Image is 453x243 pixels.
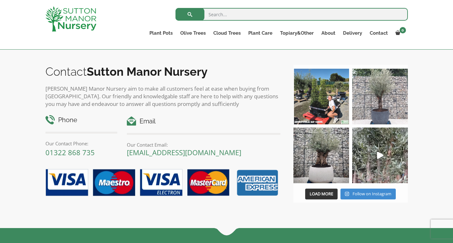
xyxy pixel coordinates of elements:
h4: Email [127,116,280,126]
span: Load More [310,191,333,197]
input: Search... [175,8,408,21]
a: Topiary&Other [276,29,318,38]
svg: Play [377,152,383,159]
p: Our Contact Phone: [45,140,118,147]
a: Play [352,128,408,183]
img: logo [45,6,96,31]
a: Instagram Follow on Instagram [340,189,395,199]
a: Olive Trees [176,29,209,38]
h4: Phone [45,115,118,125]
img: Our elegant & picturesque Angustifolia Cones are an exquisite addition to your Bay Tree collectio... [293,69,349,124]
img: Check out this beauty we potted at our nursery today ❤️‍🔥 A huge, ancient gnarled Olive tree plan... [293,128,349,183]
svg: Instagram [345,191,349,196]
p: Our Contact Email: [127,141,280,149]
b: Sutton Manor Nursery [87,65,208,78]
span: Follow on Instagram [353,191,391,197]
p: [PERSON_NAME] Manor Nursery aim to make all customers feel at ease when buying from [GEOGRAPHIC_D... [45,85,281,108]
button: Load More [305,189,338,199]
h2: Contact [45,65,281,78]
img: A beautiful multi-stem Spanish Olive tree potted in our luxurious fibre clay pots 😍😍 [352,69,408,124]
a: Cloud Trees [209,29,244,38]
a: 0 [392,29,408,38]
a: Plant Care [244,29,276,38]
a: Delivery [339,29,366,38]
a: Plant Pots [146,29,176,38]
img: New arrivals Monday morning of beautiful olive trees 🤩🤩 The weather is beautiful this summer, gre... [352,128,408,183]
a: About [318,29,339,38]
a: Contact [366,29,392,38]
span: 0 [400,27,406,33]
a: 01322 868 735 [45,148,95,157]
img: payment-options.png [41,165,281,200]
a: [EMAIL_ADDRESS][DOMAIN_NAME] [127,148,241,157]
